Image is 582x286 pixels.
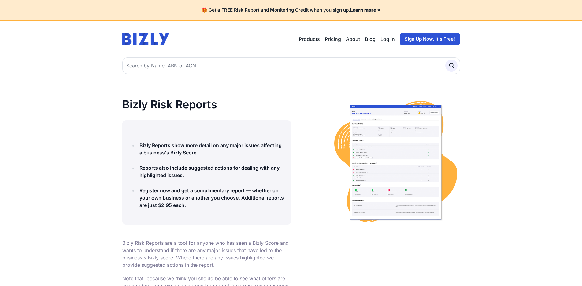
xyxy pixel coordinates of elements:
[350,7,380,13] a: Learn more »
[7,7,575,13] h4: 🎁 Get a FREE Risk Report and Monitoring Credit when you sign up.
[365,35,376,43] a: Blog
[139,187,284,209] h4: Register now and get a complimentary report — whether on your own business or another you choose....
[139,164,284,179] h4: Reports also include suggested actions for dealing with any highlighted issues.
[400,33,460,45] a: Sign Up Now. It's Free!
[346,35,360,43] a: About
[122,98,291,110] h1: Bizly Risk Reports
[299,35,320,43] button: Products
[139,142,284,156] h4: Bizly Reports show more detail on any major issues affecting a business's Bizly Score.
[122,57,460,74] input: Search by Name, ABN or ACN
[325,35,341,43] a: Pricing
[122,239,291,269] p: Bizly Risk Reports are a tool for anyone who has seen a Bizly Score and wants to understand if th...
[332,98,460,226] img: report
[380,35,395,43] a: Log in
